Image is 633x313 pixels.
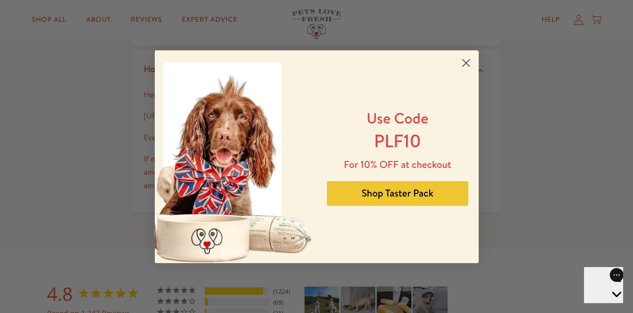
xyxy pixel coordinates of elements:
[327,181,468,206] button: Shop Taster Pack
[366,108,428,128] span: Use Code
[344,158,451,171] span: For 10% OFF at checkout
[374,128,421,153] span: PLF10
[155,50,317,263] img: 90083654-52f2-4de1-9965-d556b4c9d4d9.jpeg
[584,267,623,303] iframe: Gorgias live chat messenger
[457,54,475,72] button: Close dialog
